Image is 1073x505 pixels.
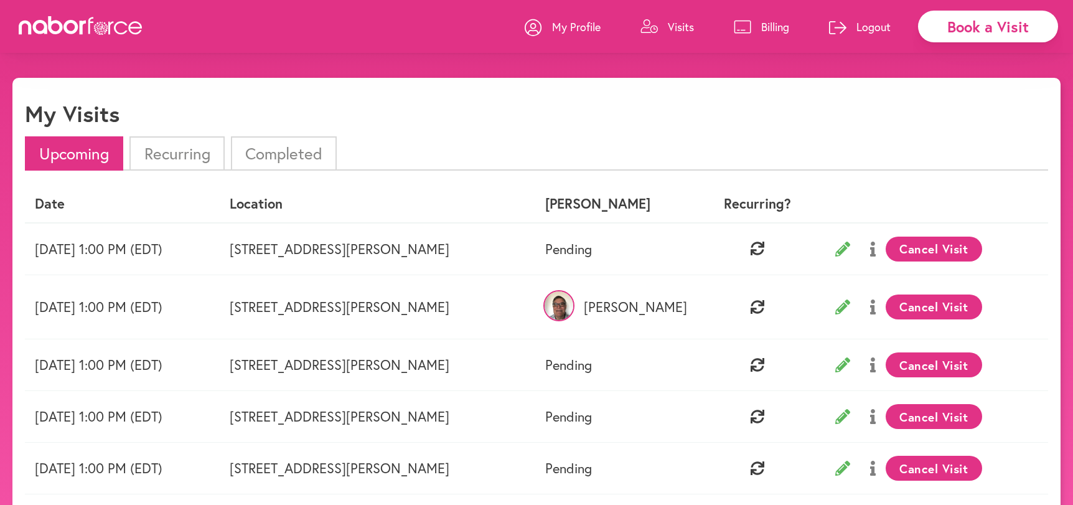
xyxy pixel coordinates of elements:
h1: My Visits [25,100,119,127]
td: [DATE] 1:00 PM (EDT) [25,443,220,494]
li: Upcoming [25,136,123,171]
td: Pending [535,339,700,391]
td: [DATE] 1:00 PM (EDT) [25,391,220,443]
td: [STREET_ADDRESS][PERSON_NAME] [220,443,536,494]
button: Cancel Visit [886,237,982,262]
li: Recurring [129,136,224,171]
a: Logout [829,8,891,45]
td: [STREET_ADDRESS][PERSON_NAME] [220,339,536,391]
li: Completed [231,136,337,171]
p: Logout [856,19,891,34]
td: [DATE] 1:00 PM (EDT) [25,339,220,391]
div: Book a Visit [918,11,1058,42]
p: My Profile [552,19,601,34]
td: [DATE] 1:00 PM (EDT) [25,223,220,275]
button: Cancel Visit [886,456,982,481]
th: Location [220,186,536,222]
p: Billing [761,19,789,34]
button: Cancel Visit [886,295,982,319]
td: [STREET_ADDRESS][PERSON_NAME] [220,391,536,443]
button: Cancel Visit [886,404,982,429]
th: Recurring? [700,186,815,222]
button: Cancel Visit [886,352,982,377]
img: yZBLi4RR56KMQDc6NARt [543,290,574,321]
td: [STREET_ADDRESS][PERSON_NAME] [220,223,536,275]
a: My Profile [525,8,601,45]
th: [PERSON_NAME] [535,186,700,222]
td: Pending [535,391,700,443]
td: Pending [535,223,700,275]
th: Date [25,186,220,222]
td: Pending [535,443,700,494]
a: Billing [734,8,789,45]
p: Visits [668,19,694,34]
td: [STREET_ADDRESS][PERSON_NAME] [220,275,536,339]
td: [DATE] 1:00 PM (EDT) [25,275,220,339]
p: [PERSON_NAME] [545,299,690,315]
a: Visits [640,8,694,45]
